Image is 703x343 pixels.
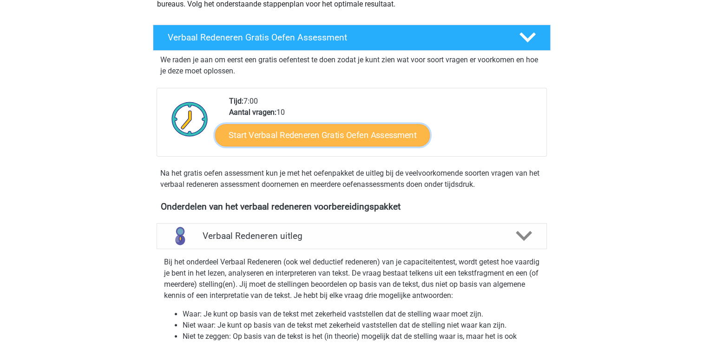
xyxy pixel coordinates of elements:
[160,54,543,77] p: We raden je aan om eerst een gratis oefentest te doen zodat je kunt zien wat voor soort vragen er...
[183,320,539,331] li: Niet waar: Je kunt op basis van de tekst met zekerheid vaststellen dat de stelling niet waar kan ...
[229,97,243,106] b: Tijd:
[222,96,546,156] div: 7:00 10
[164,257,539,301] p: Bij het onderdeel Verbaal Redeneren (ook wel deductief redeneren) van je capaciteitentest, wordt ...
[149,25,554,51] a: Verbaal Redeneren Gratis Oefen Assessment
[203,231,501,241] h4: Verbaal Redeneren uitleg
[161,201,543,212] h4: Onderdelen van het verbaal redeneren voorbereidingspakket
[153,223,551,249] a: uitleg Verbaal Redeneren uitleg
[168,224,192,248] img: verbaal redeneren uitleg
[229,108,276,117] b: Aantal vragen:
[157,168,547,190] div: Na het gratis oefen assessment kun je met het oefenpakket de uitleg bij de veelvoorkomende soorte...
[166,96,213,142] img: Klok
[215,124,430,146] a: Start Verbaal Redeneren Gratis Oefen Assessment
[168,32,504,43] h4: Verbaal Redeneren Gratis Oefen Assessment
[183,309,539,320] li: Waar: Je kunt op basis van de tekst met zekerheid vaststellen dat de stelling waar moet zijn.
